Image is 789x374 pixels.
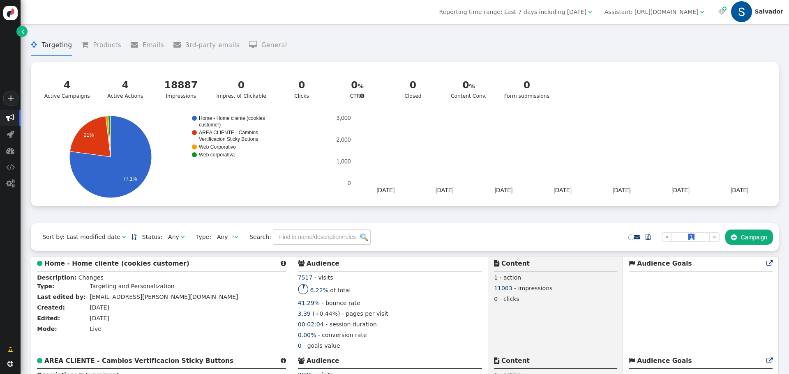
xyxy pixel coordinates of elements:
[325,321,377,328] span: - session duration
[629,358,635,364] span: 
[6,147,14,155] span: 
[37,116,329,198] svg: A chart.
[731,1,752,22] img: ACg8ocJyhtcTFjF0vyohHbVDIyq3T4-mtduYrrxbxgfXAGk9lrTCRg=s96-c
[90,326,102,332] span: Live
[199,122,221,128] text: customer)
[81,41,93,48] span: 
[6,163,15,171] span: 
[322,300,360,306] span: - bounce rate
[393,78,434,92] div: 0
[131,41,143,48] span: 
[100,73,150,105] a: 4Active Actions
[342,310,388,317] span: - pages per visit
[332,73,383,105] a: 0CTR
[554,187,572,193] text: [DATE]
[156,73,206,105] a: 18887Impressions
[298,342,302,349] span: 0
[298,321,324,328] span: 00:02:04
[276,73,327,105] a: 0Clicks
[199,144,236,150] text: Web Corporativo
[37,304,65,311] b: Created:
[448,78,489,100] div: Content Conv.
[3,92,18,106] a: +
[331,116,769,198] div: A chart.
[298,358,305,364] span: 
[3,6,18,20] img: logo-icon.svg
[31,41,42,48] span: 
[44,260,189,267] b: Home - Home cliente (cookies customer)
[161,78,201,92] div: 18887
[303,342,340,349] span: - goals value
[360,93,365,99] span: 
[90,315,109,321] span: [DATE]
[718,9,725,15] span: 
[640,229,656,244] a: 
[234,234,238,240] span: 
[31,34,72,56] li: Targeting
[90,283,174,289] span: Targeting and Personalization
[766,260,773,267] a: 
[310,287,328,294] span: 6.22%
[662,232,672,242] a: «
[336,115,351,121] text: 3,000
[199,152,238,158] text: Web corporativa -
[731,187,749,193] text: [DATE]
[122,234,126,240] span: 
[190,233,211,241] span: Type:
[500,274,521,281] span: - action
[168,233,179,241] div: Any
[504,78,549,100] div: Form submissions
[37,283,54,289] b: Type:
[90,294,238,300] span: [EMAIL_ADDRESS][PERSON_NAME][DOMAIN_NAME]
[671,187,690,193] text: [DATE]
[7,361,13,367] span: 
[717,8,727,16] a:  
[199,130,258,135] text: AREA CLIENTE - Cambios
[388,73,438,105] a: 0Closed
[217,78,266,100] div: Impres. of Clickable
[131,234,136,240] a: 
[6,114,14,122] span: 
[105,78,146,92] div: 4
[8,346,13,354] span: 
[37,260,42,266] span: 
[249,41,261,48] span: 
[131,34,164,56] li: Emails
[612,187,630,193] text: [DATE]
[42,233,120,241] div: Sort by: Last modified date
[173,34,240,56] li: 3rd-party emails
[318,332,367,338] span: - conversion rate
[44,357,233,365] b: AREA CLIENTE - Cambios Vertificacion Sticky Buttons
[298,300,320,306] span: 41.29%
[217,233,228,241] div: Any
[211,73,271,105] a: 0Impres. of Clickable
[7,130,14,138] span: 
[136,233,162,241] span: Status:
[501,260,530,267] b: Content
[494,260,499,266] span: 
[700,9,704,15] span: 
[766,260,773,266] span: 
[281,78,322,92] div: 0
[443,73,494,105] a: 0Content Conv.
[230,235,234,240] img: loading.gif
[90,304,109,311] span: [DATE]
[16,26,28,37] a: 
[244,234,271,240] span: Search:
[337,78,378,100] div: CTR
[199,115,265,121] text: Home - Home cliente (cookies
[37,358,42,364] span: 
[217,78,266,92] div: 0
[105,78,146,100] div: Active Actions
[281,78,322,100] div: Clicks
[348,180,351,186] text: 0
[21,27,25,36] span: 
[494,358,499,364] span: 
[637,357,692,365] b: Audience Goals
[298,260,305,266] span: 
[131,234,136,240] span: Sorted in descending order
[312,310,340,317] span: (+0.44%)
[646,234,651,240] span: 
[307,357,339,365] b: Audience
